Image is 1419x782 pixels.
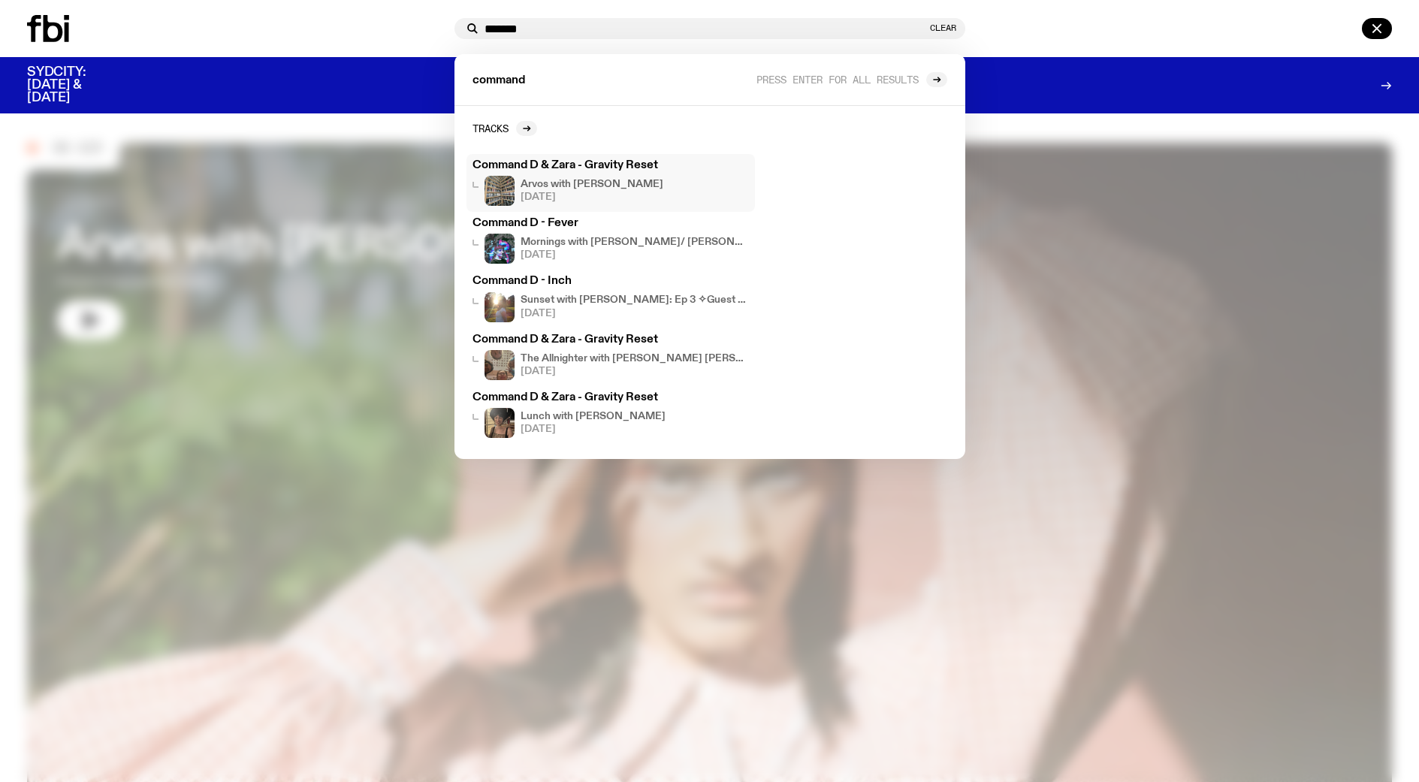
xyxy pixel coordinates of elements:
[472,75,525,86] span: command
[521,250,749,260] span: [DATE]
[472,122,509,134] h2: Tracks
[466,154,755,212] a: Command D & Zara - Gravity ResetA corner shot of the fbi music libraryArvos with [PERSON_NAME][DATE]
[521,237,749,247] h4: Mornings with [PERSON_NAME]/ [PERSON_NAME] Takes on Sp*t*fy
[521,192,663,202] span: [DATE]
[466,328,755,386] a: Command D & Zara - Gravity ResetThe Allnighter with [PERSON_NAME] [PERSON_NAME] [PERSON_NAME], [P...
[472,392,749,403] h3: Command D & Zara - Gravity Reset
[521,295,749,305] h4: Sunset with [PERSON_NAME]: Ep 3 ✧Guest Mix - [PERSON_NAME]✧
[521,412,666,421] h4: Lunch with [PERSON_NAME]
[521,424,666,434] span: [DATE]
[756,74,919,85] span: Press enter for all results
[466,212,755,270] a: Command D - FeverMornings with [PERSON_NAME]/ [PERSON_NAME] Takes on Sp*t*fy[DATE]
[472,160,749,171] h3: Command D & Zara - Gravity Reset
[472,121,537,136] a: Tracks
[472,334,749,346] h3: Command D & Zara - Gravity Reset
[27,66,123,104] h3: SYDCITY: [DATE] & [DATE]
[756,72,947,87] a: Press enter for all results
[521,309,749,319] span: [DATE]
[472,218,749,229] h3: Command D - Fever
[485,176,515,206] img: A corner shot of the fbi music library
[466,386,755,444] a: Command D & Zara - Gravity ResetLunch with [PERSON_NAME][DATE]
[466,270,755,328] a: Command D - InchSunset with [PERSON_NAME]: Ep 3 ✧Guest Mix - [PERSON_NAME]✧[DATE]
[521,354,749,364] h4: The Allnighter with [PERSON_NAME] [PERSON_NAME] [PERSON_NAME], [PERSON_NAME] & [PERSON_NAME]
[930,24,956,32] button: Clear
[521,367,749,376] span: [DATE]
[521,180,663,189] h4: Arvos with [PERSON_NAME]
[472,276,749,287] h3: Command D - Inch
